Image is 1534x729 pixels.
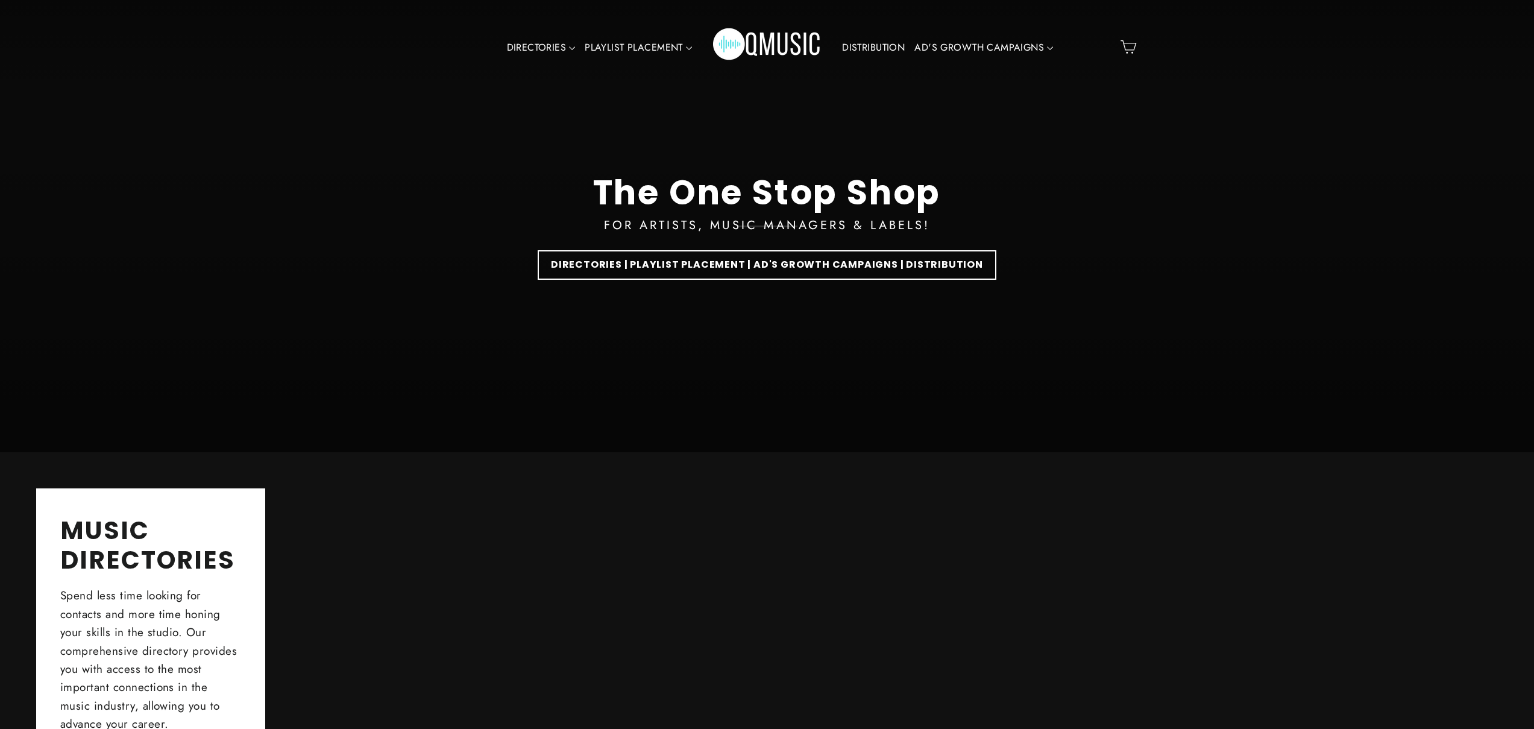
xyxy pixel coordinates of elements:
a: DISTRIBUTION [837,34,910,62]
div: FOR ARTISTS, MUSIC MANAGERS & LABELS! [604,216,929,235]
a: PLAYLIST PLACEMENT [580,34,697,62]
a: DIRECTORIES [502,34,580,62]
a: AD'S GROWTH CAMPAIGNS [910,34,1058,62]
a: DIRECTORIES | PLAYLIST PLACEMENT | AD'S GROWTH CAMPAIGNS | DISTRIBUTION [538,250,996,280]
h2: MUSIC DIRECTORIES [60,516,241,575]
div: The One Stop Shop [593,172,941,213]
div: Primary [464,12,1070,83]
img: Q Music Promotions [713,20,822,74]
